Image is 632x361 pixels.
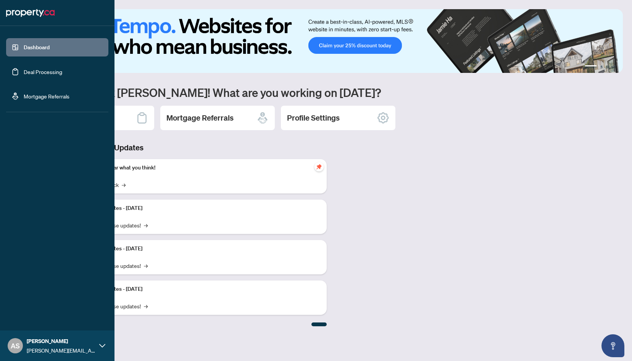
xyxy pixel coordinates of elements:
[27,337,95,345] span: [PERSON_NAME]
[314,162,324,171] span: pushpin
[601,334,624,357] button: Open asap
[6,7,55,19] img: logo
[287,113,340,123] h2: Profile Settings
[612,65,615,68] button: 4
[144,302,148,310] span: →
[80,285,321,293] p: Platform Updates - [DATE]
[600,65,603,68] button: 2
[24,44,50,51] a: Dashboard
[40,9,623,73] img: Slide 0
[80,204,321,213] p: Platform Updates - [DATE]
[80,164,321,172] p: We want to hear what you think!
[144,261,148,270] span: →
[80,245,321,253] p: Platform Updates - [DATE]
[40,85,623,100] h1: Welcome back [PERSON_NAME]! What are you working on [DATE]?
[585,65,597,68] button: 1
[122,180,126,189] span: →
[24,68,62,75] a: Deal Processing
[27,346,95,355] span: [PERSON_NAME][EMAIL_ADDRESS][DOMAIN_NAME]
[24,93,69,100] a: Mortgage Referrals
[606,65,609,68] button: 3
[40,142,327,153] h3: Brokerage & Industry Updates
[166,113,234,123] h2: Mortgage Referrals
[11,340,20,351] span: AS
[144,221,148,229] span: →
